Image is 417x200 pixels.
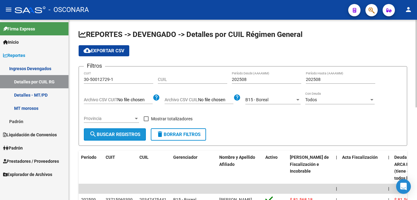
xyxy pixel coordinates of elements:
mat-icon: person [405,6,412,13]
span: Activo [265,155,278,160]
span: - OSCONARA [49,3,89,17]
span: Padrón [3,145,23,151]
span: Buscar Registros [89,132,140,137]
span: Acta Fiscalización [342,155,378,160]
datatable-header-cell: Activo [263,151,287,185]
input: Archivo CSV CUIL [198,97,233,103]
span: Período [81,155,96,160]
span: | [336,186,337,191]
span: CUIT [106,155,115,160]
button: Borrar Filtros [151,128,206,141]
datatable-header-cell: Deuda Bruta Neto de Fiscalización e Incobrable [287,151,333,185]
span: Provincia [84,116,134,121]
span: | [388,155,389,160]
span: Archivo CSV CUIT [84,97,117,102]
mat-icon: help [233,94,241,101]
span: Mostrar totalizadores [151,115,193,122]
datatable-header-cell: Nombre y Apellido Afiliado [217,151,263,185]
span: Borrar Filtros [156,132,201,137]
datatable-header-cell: | [386,151,392,185]
span: [PERSON_NAME] de Fiscalización e Incobrable [290,155,329,174]
datatable-header-cell: Período [79,151,103,185]
span: | [336,155,337,160]
span: Gerenciador [173,155,197,160]
datatable-header-cell: CUIT [103,151,137,185]
span: Todos [305,97,317,102]
datatable-header-cell: CUIL [137,151,171,185]
h3: Filtros [84,62,105,70]
span: CUIL [139,155,149,160]
span: | [388,186,389,191]
span: Nombre y Apellido Afiliado [219,155,255,167]
span: REPORTES -> DEVENGADO -> Detalles por CUIL Régimen General [79,30,302,39]
button: Exportar CSV [79,45,129,56]
span: Explorador de Archivos [3,171,52,178]
span: Prestadores / Proveedores [3,158,59,165]
datatable-header-cell: | [333,151,340,185]
span: Firma Express [3,26,35,32]
span: Exportar CSV [84,48,124,54]
span: Liquidación de Convenios [3,131,57,138]
mat-icon: cloud_download [84,47,91,54]
mat-icon: help [153,94,160,101]
button: Buscar Registros [84,128,146,141]
mat-icon: menu [5,6,12,13]
input: Archivo CSV CUIT [117,97,153,103]
span: Inicio [3,39,19,46]
mat-icon: delete [156,130,164,138]
span: Archivo CSV CUIL [165,97,198,102]
span: B15 - Boreal [245,97,268,102]
div: Open Intercom Messenger [396,179,411,194]
datatable-header-cell: Acta Fiscalización [340,151,386,185]
datatable-header-cell: Gerenciador [171,151,217,185]
span: Reportes [3,52,25,59]
mat-icon: search [89,130,97,138]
